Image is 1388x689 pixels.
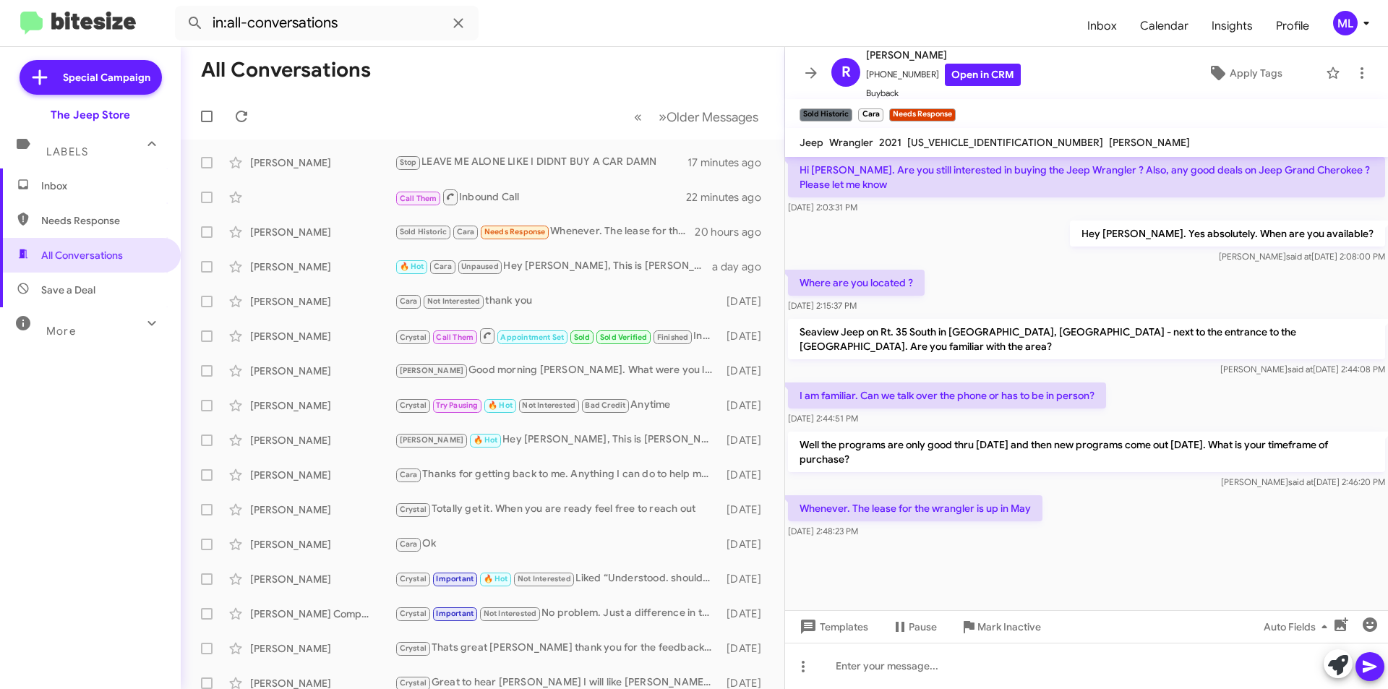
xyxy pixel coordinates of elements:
[395,293,719,309] div: thank you
[46,325,76,338] span: More
[719,572,773,586] div: [DATE]
[201,59,371,82] h1: All Conversations
[788,495,1042,521] p: Whenever. The lease for the wrangler is up in May
[1321,11,1372,35] button: ML
[788,202,857,213] span: [DATE] 2:03:31 PM
[1076,5,1128,47] a: Inbox
[1252,614,1345,640] button: Auto Fields
[785,614,880,640] button: Templates
[400,194,437,203] span: Call Them
[1070,221,1385,247] p: Hey [PERSON_NAME]. Yes absolutely. When are you available?
[1288,476,1314,487] span: said at
[250,260,395,274] div: [PERSON_NAME]
[395,570,719,587] div: Liked “Understood. should anything change please do not hesitate to reach us here directly. Thank...
[395,258,712,275] div: Hey [PERSON_NAME], This is [PERSON_NAME] lefthand sales manager at the jeep store in [GEOGRAPHIC_...
[395,223,695,240] div: Whenever. The lease for the wrangler is up in May
[719,468,773,482] div: [DATE]
[719,641,773,656] div: [DATE]
[250,641,395,656] div: [PERSON_NAME]
[695,225,773,239] div: 20 hours ago
[712,260,773,274] div: a day ago
[395,397,719,414] div: Anytime
[719,537,773,552] div: [DATE]
[1220,364,1385,375] span: [PERSON_NAME] [DATE] 2:44:08 PM
[945,64,1021,86] a: Open in CRM
[395,154,687,171] div: LEAVE ME ALONE LIKE I DIDNT BUY A CAR DAMN
[659,108,667,126] span: »
[400,296,418,306] span: Cara
[400,401,427,410] span: Crystal
[800,108,852,121] small: Sold Historic
[788,157,1385,197] p: Hi [PERSON_NAME]. Are you still interested in buying the Jeep Wrangler ? Also, any good deals on ...
[400,333,427,342] span: Crystal
[625,102,651,132] button: Previous
[719,329,773,343] div: [DATE]
[436,574,474,583] span: Important
[395,188,686,206] div: Inbound Call
[427,296,481,306] span: Not Interested
[400,609,427,618] span: Crystal
[866,86,1021,100] span: Buyback
[1230,60,1282,86] span: Apply Tags
[434,262,452,271] span: Cara
[788,300,857,311] span: [DATE] 2:15:37 PM
[250,364,395,378] div: [PERSON_NAME]
[866,46,1021,64] span: [PERSON_NAME]
[250,468,395,482] div: [PERSON_NAME]
[829,136,873,149] span: Wrangler
[400,643,427,653] span: Crystal
[889,108,956,121] small: Needs Response
[250,225,395,239] div: [PERSON_NAME]
[461,262,499,271] span: Unpaused
[879,136,901,149] span: 2021
[1128,5,1200,47] a: Calendar
[1219,251,1385,262] span: [PERSON_NAME] [DATE] 2:08:00 PM
[250,572,395,586] div: [PERSON_NAME]
[400,678,427,688] span: Crystal
[400,366,464,375] span: [PERSON_NAME]
[650,102,767,132] button: Next
[400,505,427,514] span: Crystal
[1170,60,1319,86] button: Apply Tags
[574,333,591,342] span: Sold
[686,190,773,205] div: 22 minutes ago
[866,64,1021,86] span: [PHONE_NUMBER]
[1264,5,1321,47] span: Profile
[175,6,479,40] input: Search
[436,333,474,342] span: Call Them
[484,609,537,618] span: Not Interested
[395,466,719,483] div: Thanks for getting back to me. Anything I can do to help move forward with a purchase?
[395,432,719,448] div: Hey [PERSON_NAME], This is [PERSON_NAME] lefthand sales manager at the jeep store in [GEOGRAPHIC_...
[841,61,851,84] span: R
[600,333,648,342] span: Sold Verified
[719,398,773,413] div: [DATE]
[634,108,642,126] span: «
[518,574,571,583] span: Not Interested
[719,364,773,378] div: [DATE]
[41,213,164,228] span: Needs Response
[250,537,395,552] div: [PERSON_NAME]
[395,501,719,518] div: Totally get it. When you are ready feel free to reach out
[400,435,464,445] span: [PERSON_NAME]
[250,329,395,343] div: [PERSON_NAME]
[948,614,1053,640] button: Mark Inactive
[395,327,719,345] div: Inbound Call
[907,136,1103,149] span: [US_VEHICLE_IDENTIFICATION_NUMBER]
[1288,364,1313,375] span: said at
[400,262,424,271] span: 🔥 Hot
[788,319,1385,359] p: Seaview Jeep on Rt. 35 South in [GEOGRAPHIC_DATA], [GEOGRAPHIC_DATA] - next to the entrance to th...
[522,401,575,410] span: Not Interested
[1200,5,1264,47] a: Insights
[484,227,546,236] span: Needs Response
[400,158,417,167] span: Stop
[719,294,773,309] div: [DATE]
[250,155,395,170] div: [PERSON_NAME]
[250,294,395,309] div: [PERSON_NAME]
[687,155,773,170] div: 17 minutes ago
[1221,476,1385,487] span: [PERSON_NAME] [DATE] 2:46:20 PM
[400,539,418,549] span: Cara
[1333,11,1358,35] div: ML
[788,413,858,424] span: [DATE] 2:44:51 PM
[858,108,883,121] small: Cara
